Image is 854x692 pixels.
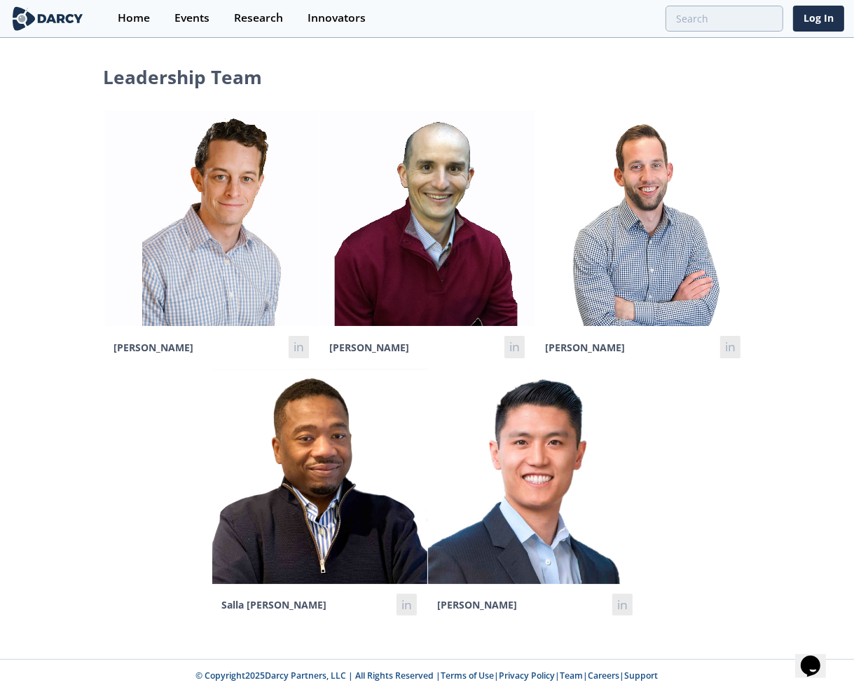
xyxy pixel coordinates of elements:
div: Innovators [308,13,366,24]
span: [PERSON_NAME] [438,598,518,611]
a: fusion-linkedin [504,336,525,358]
a: Privacy Policy [500,670,556,681]
iframe: chat widget [795,636,840,678]
div: Events [174,13,209,24]
img: Lennart Huijbers [535,111,750,326]
a: Careers [588,670,620,681]
input: Advanced Search [666,6,783,32]
h1: Leadership Team [104,64,751,91]
img: Sam Long [104,111,319,326]
div: Research [234,13,283,24]
a: Terms of Use [441,670,495,681]
img: Phil Kantor [320,111,535,326]
a: fusion-linkedin [289,336,309,358]
a: fusion-linkedin [612,594,633,616]
a: fusion-linkedin [397,594,417,616]
img: Salla Diop [212,369,427,584]
img: logo-wide.svg [10,6,85,31]
span: [PERSON_NAME] [330,341,410,354]
a: Support [625,670,659,681]
a: Team [560,670,584,681]
a: fusion-linkedin [720,336,741,358]
span: Salla [PERSON_NAME] [222,598,327,611]
img: Ron Sasaki [428,369,643,584]
p: © Copyright 2025 Darcy Partners, LLC | All Rights Reserved | | | | | [88,670,766,682]
span: [PERSON_NAME] [114,341,194,354]
span: [PERSON_NAME] [545,341,625,354]
div: Home [118,13,150,24]
a: Log In [793,6,844,32]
